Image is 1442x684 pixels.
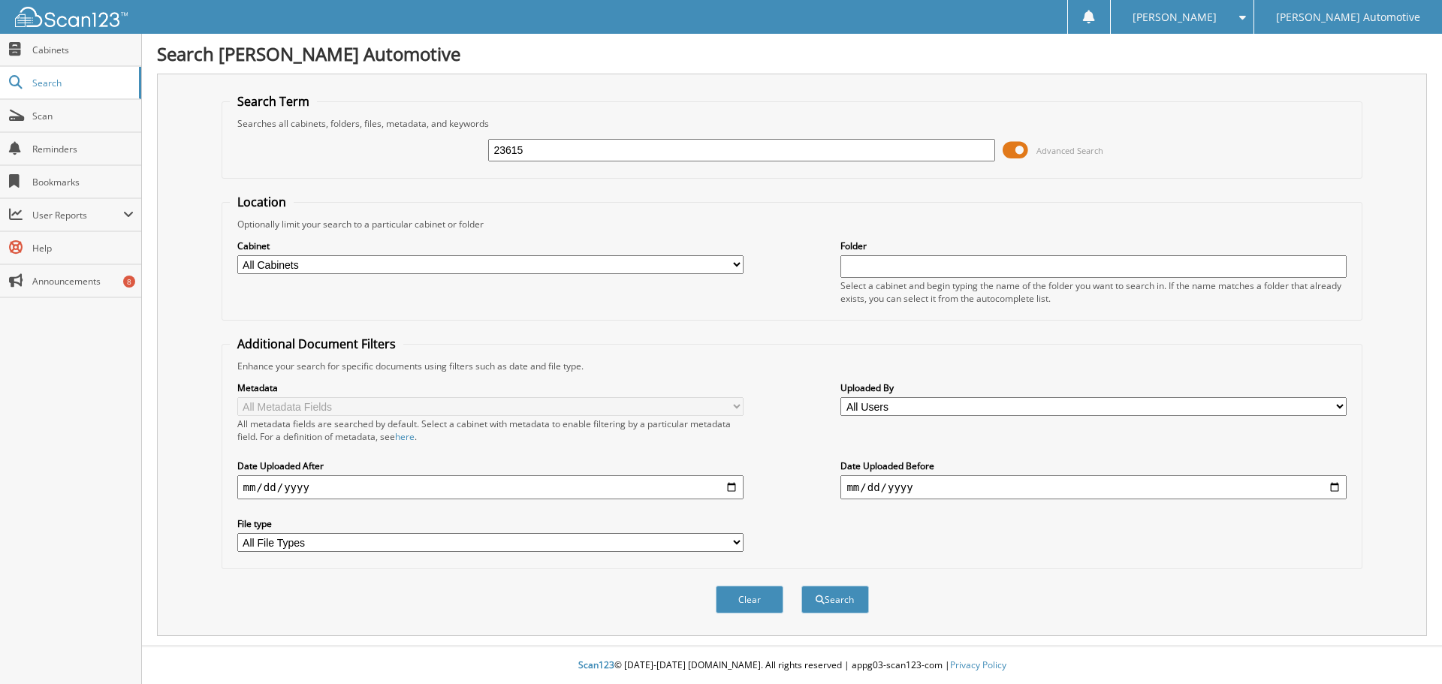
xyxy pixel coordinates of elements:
[230,360,1355,372] div: Enhance your search for specific documents using filters such as date and file type.
[32,209,123,221] span: User Reports
[840,381,1347,394] label: Uploaded By
[840,279,1347,305] div: Select a cabinet and begin typing the name of the folder you want to search in. If the name match...
[237,381,744,394] label: Metadata
[157,41,1427,66] h1: Search [PERSON_NAME] Automotive
[237,460,744,472] label: Date Uploaded After
[1367,612,1442,684] iframe: Chat Widget
[230,194,294,210] legend: Location
[801,586,869,613] button: Search
[237,417,744,443] div: All metadata fields are searched by default. Select a cabinet with metadata to enable filtering b...
[1276,13,1420,22] span: [PERSON_NAME] Automotive
[395,430,415,443] a: here
[142,647,1442,684] div: © [DATE]-[DATE] [DOMAIN_NAME]. All rights reserved | appg03-scan123-com |
[123,276,135,288] div: 8
[230,93,317,110] legend: Search Term
[32,77,131,89] span: Search
[237,475,744,499] input: start
[1036,145,1103,156] span: Advanced Search
[15,7,128,27] img: scan123-logo-white.svg
[950,658,1006,671] a: Privacy Policy
[230,218,1355,231] div: Optionally limit your search to a particular cabinet or folder
[840,475,1347,499] input: end
[1133,13,1217,22] span: [PERSON_NAME]
[578,658,614,671] span: Scan123
[32,176,134,188] span: Bookmarks
[32,242,134,255] span: Help
[32,110,134,122] span: Scan
[840,460,1347,472] label: Date Uploaded Before
[840,240,1347,252] label: Folder
[716,586,783,613] button: Clear
[237,517,744,530] label: File type
[32,44,134,56] span: Cabinets
[32,143,134,155] span: Reminders
[230,336,403,352] legend: Additional Document Filters
[230,117,1355,130] div: Searches all cabinets, folders, files, metadata, and keywords
[237,240,744,252] label: Cabinet
[32,275,134,288] span: Announcements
